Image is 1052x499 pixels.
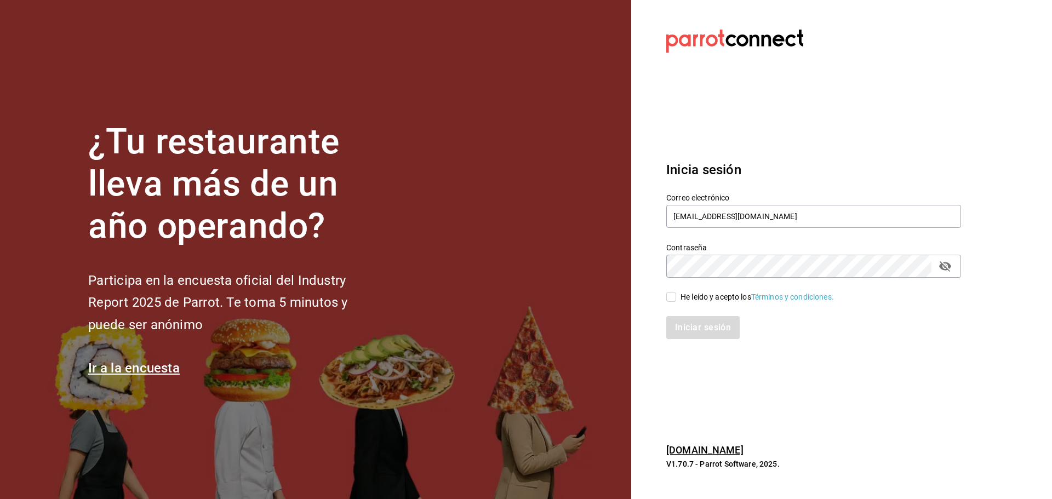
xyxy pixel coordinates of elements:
[88,269,384,336] h2: Participa en la encuesta oficial del Industry Report 2025 de Parrot. Te toma 5 minutos y puede se...
[666,458,961,469] p: V1.70.7 - Parrot Software, 2025.
[681,291,834,303] div: He leído y acepto los
[751,292,834,301] a: Términos y condiciones.
[666,244,961,251] label: Contraseña
[666,205,961,228] input: Ingresa tu correo electrónico
[666,444,744,456] a: [DOMAIN_NAME]
[88,360,180,376] a: Ir a la encuesta
[936,257,954,276] button: passwordField
[666,194,961,202] label: Correo electrónico
[88,121,384,247] h1: ¿Tu restaurante lleva más de un año operando?
[666,160,961,180] h3: Inicia sesión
